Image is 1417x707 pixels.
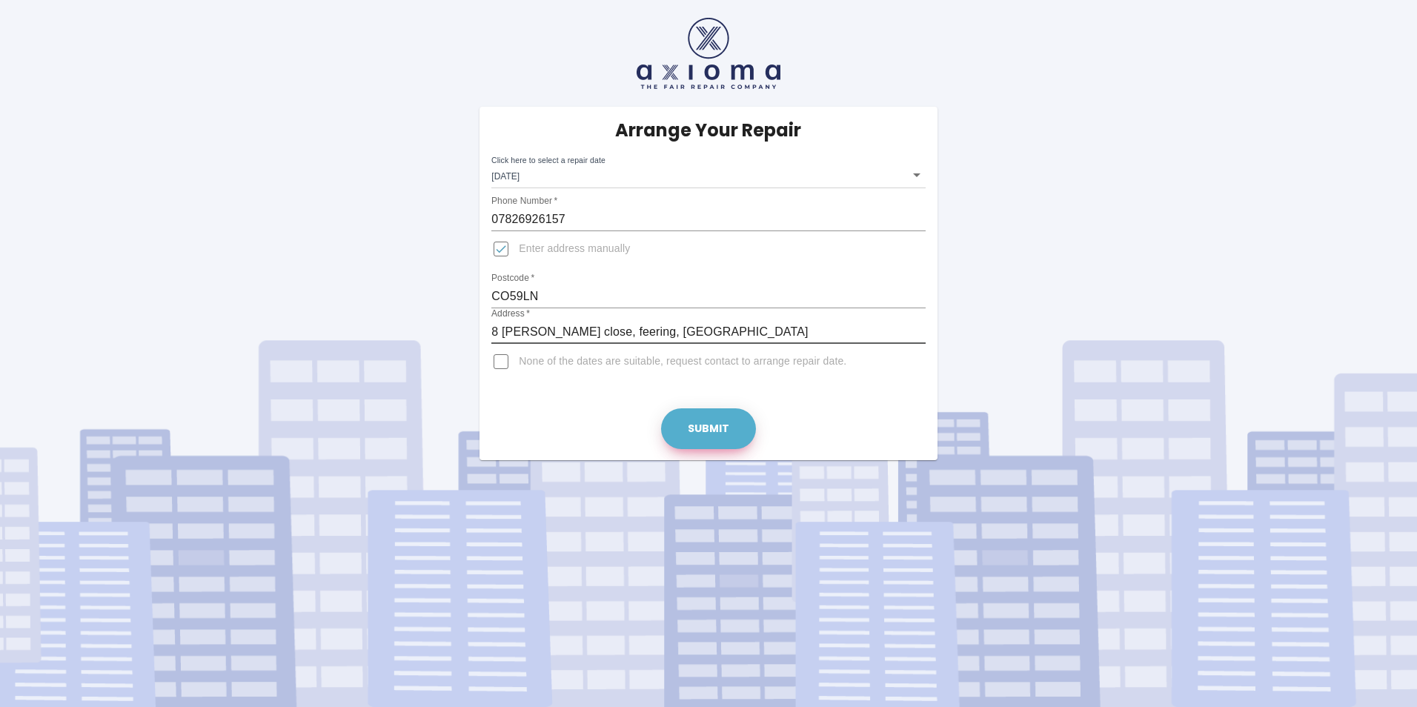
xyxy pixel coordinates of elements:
h5: Arrange Your Repair [615,119,801,142]
label: Phone Number [491,195,557,208]
label: Click here to select a repair date [491,155,605,166]
img: axioma [637,18,780,89]
span: None of the dates are suitable, request contact to arrange repair date. [519,354,846,369]
label: Postcode [491,272,534,285]
div: [DATE] [491,162,925,188]
button: Submit [661,408,756,449]
label: Address [491,308,530,320]
span: Enter address manually [519,242,630,256]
